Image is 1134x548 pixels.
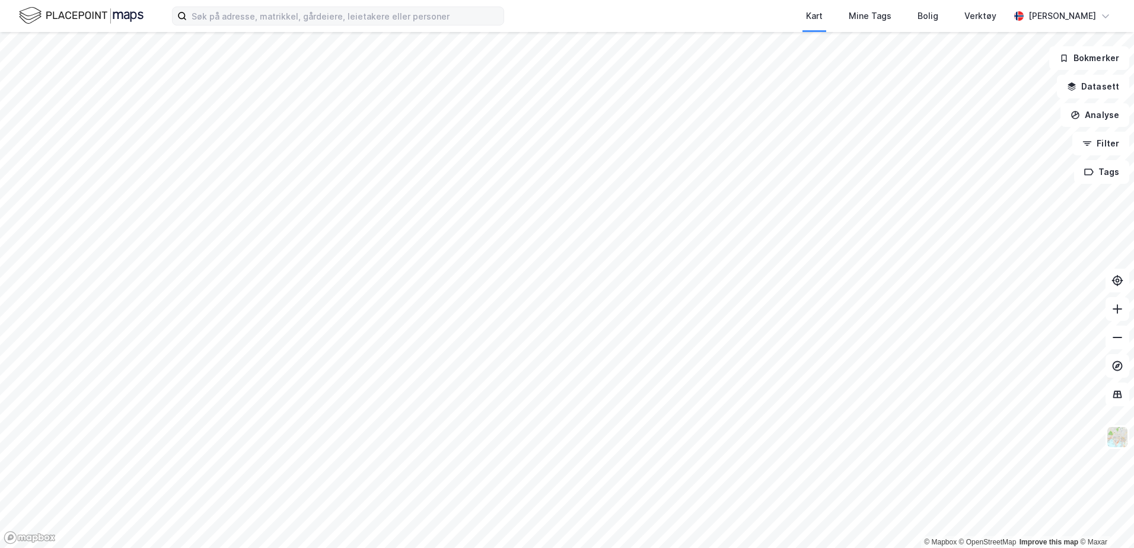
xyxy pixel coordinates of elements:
[1074,160,1129,184] button: Tags
[964,9,996,23] div: Verktøy
[1072,132,1129,155] button: Filter
[1028,9,1096,23] div: [PERSON_NAME]
[918,9,938,23] div: Bolig
[959,538,1017,546] a: OpenStreetMap
[187,7,504,25] input: Søk på adresse, matrikkel, gårdeiere, leietakere eller personer
[806,9,823,23] div: Kart
[4,531,56,544] a: Mapbox homepage
[924,538,957,546] a: Mapbox
[1020,538,1078,546] a: Improve this map
[1075,491,1134,548] iframe: Chat Widget
[849,9,891,23] div: Mine Tags
[1106,426,1129,448] img: Z
[1060,103,1129,127] button: Analyse
[1057,75,1129,98] button: Datasett
[1049,46,1129,70] button: Bokmerker
[19,5,144,26] img: logo.f888ab2527a4732fd821a326f86c7f29.svg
